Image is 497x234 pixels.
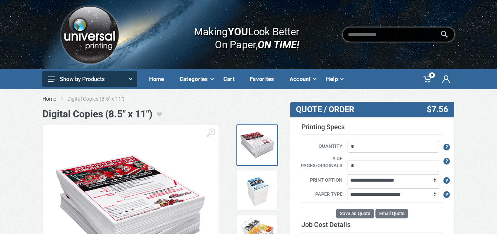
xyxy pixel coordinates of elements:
[42,95,56,103] a: Home
[296,191,346,199] label: Paper Type
[218,71,245,87] div: Cart
[245,71,284,87] div: Favorites
[180,18,300,51] div: Making Look Better On Paper,
[58,3,121,66] img: Logo.png
[42,95,455,103] nav: breadcrumb
[336,209,374,218] button: Save as Quote
[296,176,346,185] label: Print Option
[296,143,346,151] label: Quantity
[375,209,408,218] button: Email Quote
[236,170,278,211] a: Copies
[239,127,276,164] img: Flyers
[258,38,299,51] i: ON TIME!
[429,72,435,78] span: 0
[239,172,276,209] img: Copies
[144,69,174,89] a: Home
[228,25,248,38] b: YOU
[245,69,284,89] a: Favorites
[427,105,448,114] span: $7.56
[236,124,278,166] a: Flyers
[284,71,321,87] div: Account
[301,123,443,135] h3: Printing Specs
[418,69,437,89] a: 0
[321,71,348,87] div: Help
[296,155,346,170] label: # of pages/originals
[301,221,443,229] h3: Job Cost Details
[42,108,152,120] h1: Digital Copies (8.5" x 11")
[144,71,174,87] div: Home
[218,69,245,89] a: Cart
[174,71,218,87] div: Categories
[296,105,394,114] h3: QUOTE / ORDER
[67,95,136,103] li: Digital Copies (8.5" x 11")
[42,71,137,87] button: Show by Products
